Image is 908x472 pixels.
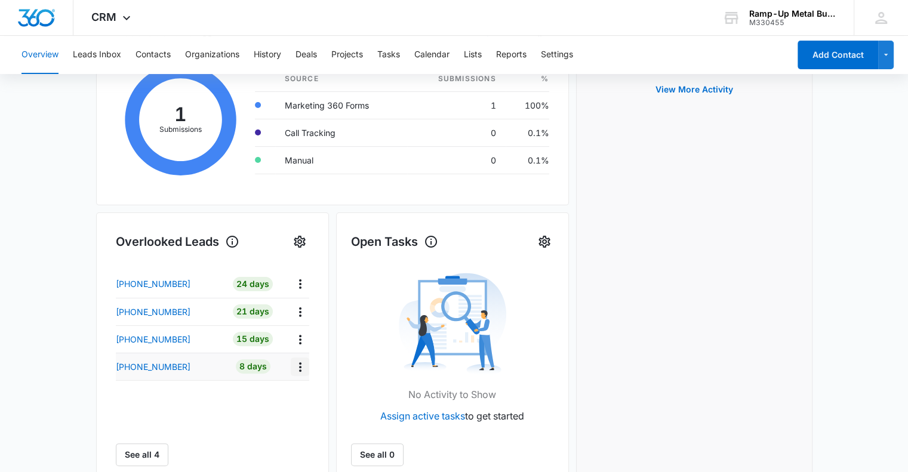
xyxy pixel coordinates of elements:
[407,146,506,174] td: 0
[291,303,309,321] button: Actions
[73,36,121,74] button: Leads Inbox
[351,233,438,251] h1: Open Tasks
[296,36,317,74] button: Deals
[290,232,309,251] button: Settings
[236,359,270,374] div: 8 Days
[185,36,239,74] button: Organizations
[233,277,273,291] div: 24 Days
[414,36,450,74] button: Calendar
[407,119,506,146] td: 0
[541,36,573,74] button: Settings
[506,146,549,174] td: 0.1%
[291,330,309,348] button: Actions
[136,36,171,74] button: Contacts
[506,91,549,119] td: 100%
[116,233,239,251] h1: Overlooked Leads
[275,91,407,119] td: Marketing 360 Forms
[377,36,400,74] button: Tasks
[407,91,506,119] td: 1
[116,360,190,373] p: [PHONE_NUMBER]
[116,306,224,318] a: [PHONE_NUMBER]
[275,146,407,174] td: Manual
[116,277,224,290] a: [PHONE_NUMBER]
[21,36,59,74] button: Overview
[233,332,273,346] div: 15 Days
[116,333,224,345] a: [PHONE_NUMBER]
[116,333,190,345] p: [PHONE_NUMBER]
[407,66,506,92] th: Submissions
[331,36,363,74] button: Projects
[749,18,836,27] div: account id
[496,36,527,74] button: Reports
[275,119,407,146] td: Call Tracking
[254,36,281,74] button: History
[91,11,116,23] span: CRM
[351,443,404,466] a: See all 0
[506,119,549,146] td: 0.1%
[233,304,273,319] div: 21 Days
[275,66,407,92] th: Source
[380,410,465,422] a: Assign active tasks
[798,41,878,69] button: Add Contact
[116,360,224,373] a: [PHONE_NUMBER]
[749,9,836,18] div: account name
[116,277,190,290] p: [PHONE_NUMBER]
[116,306,190,318] p: [PHONE_NUMBER]
[291,357,309,376] button: Actions
[291,274,309,293] button: Actions
[644,75,745,104] button: View More Activity
[408,387,496,402] p: No Activity to Show
[535,232,554,251] button: Settings
[116,443,168,466] button: See all 4
[464,36,482,74] button: Lists
[380,409,524,423] p: to get started
[506,66,549,92] th: %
